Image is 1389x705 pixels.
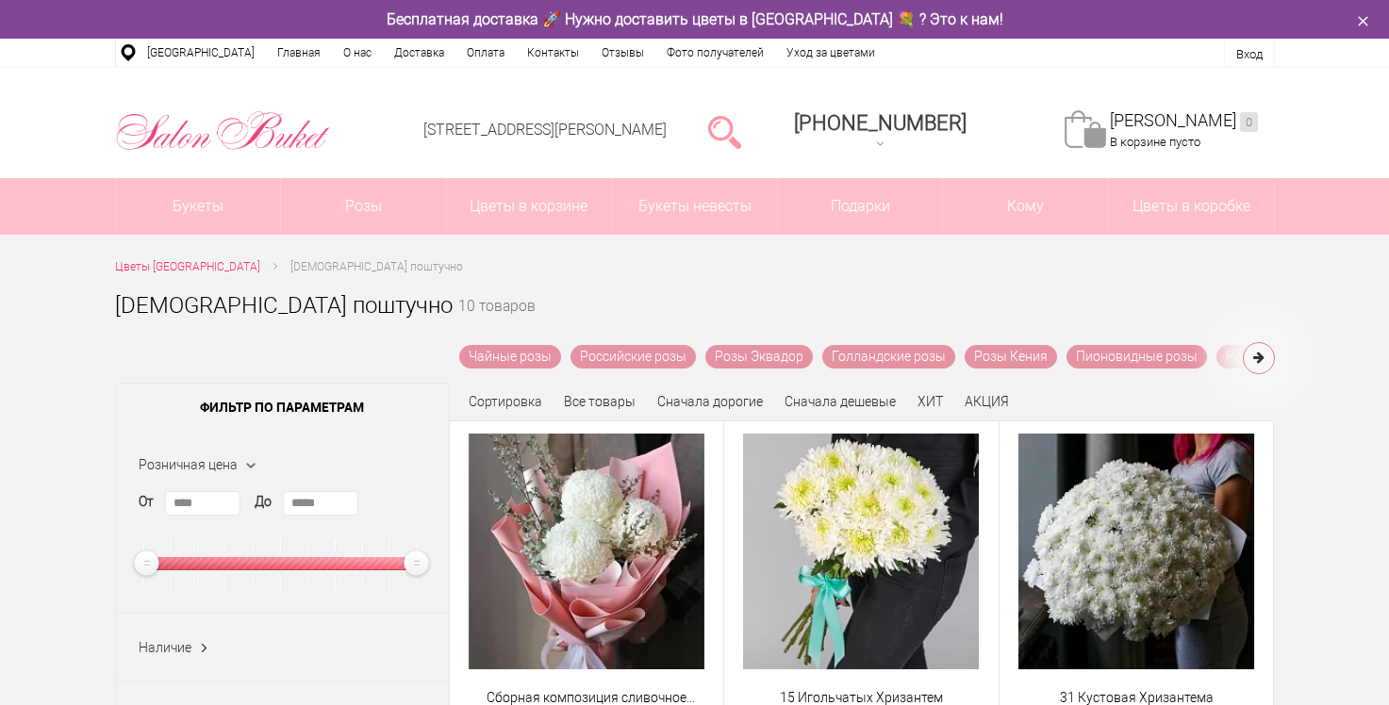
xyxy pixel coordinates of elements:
a: Доставка [383,39,455,67]
a: Букеты невесты [612,178,777,235]
label: До [255,492,272,512]
a: Отзывы [590,39,655,67]
a: [PHONE_NUMBER] [783,105,978,158]
span: [DEMOGRAPHIC_DATA] поштучно [290,260,463,273]
a: О нас [332,39,383,67]
span: Наличие [139,640,191,655]
label: От [139,492,154,512]
a: [PERSON_NAME] [1110,110,1258,132]
span: Сортировка [469,394,542,409]
a: Цветы [GEOGRAPHIC_DATA] [115,257,260,277]
a: Цветы в корзине [447,178,612,235]
span: [PHONE_NUMBER] [794,111,967,135]
a: Букеты [116,178,281,235]
a: Розы Кения [965,345,1057,369]
span: Фильтр по параметрам [116,384,449,431]
a: Сначала дорогие [657,394,763,409]
a: АКЦИЯ [965,394,1009,409]
span: Кому [943,178,1108,235]
img: 31 Кустовая Хризантема [1018,434,1254,669]
a: Розы Эквадор [705,345,813,369]
a: Фото получателей [655,39,775,67]
a: Главная [266,39,332,67]
a: Подарки [778,178,943,235]
a: Контакты [516,39,590,67]
a: [STREET_ADDRESS][PERSON_NAME] [423,121,667,139]
span: Цветы [GEOGRAPHIC_DATA] [115,260,260,273]
a: [GEOGRAPHIC_DATA] [136,39,266,67]
a: Оплата [455,39,516,67]
h1: [DEMOGRAPHIC_DATA] поштучно [115,288,453,322]
img: Цветы Нижний Новгород [115,107,331,156]
img: 15 Игольчатых Хризантем [743,434,979,669]
a: Все товары [564,394,636,409]
a: Чайные розы [459,345,561,369]
a: Уход за цветами [775,39,886,67]
a: Голландские розы [822,345,955,369]
img: Сборная композиция сливочное мороженое [469,434,704,669]
a: Вход [1236,47,1263,61]
div: Бесплатная доставка 🚀 Нужно доставить цветы в [GEOGRAPHIC_DATA] 💐 ? Это к нам! [101,9,1289,29]
a: Розы поштучно [1216,345,1331,369]
span: В корзине пусто [1110,135,1200,149]
a: Цветы в коробке [1109,178,1274,235]
a: ХИТ [918,394,943,409]
a: Сначала дешевые [785,394,896,409]
ins: 0 [1240,112,1258,132]
a: Российские розы [570,345,696,369]
a: Розы [281,178,446,235]
span: Розничная цена [139,457,238,472]
small: 10 товаров [458,300,536,345]
a: Пионовидные розы [1067,345,1207,369]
